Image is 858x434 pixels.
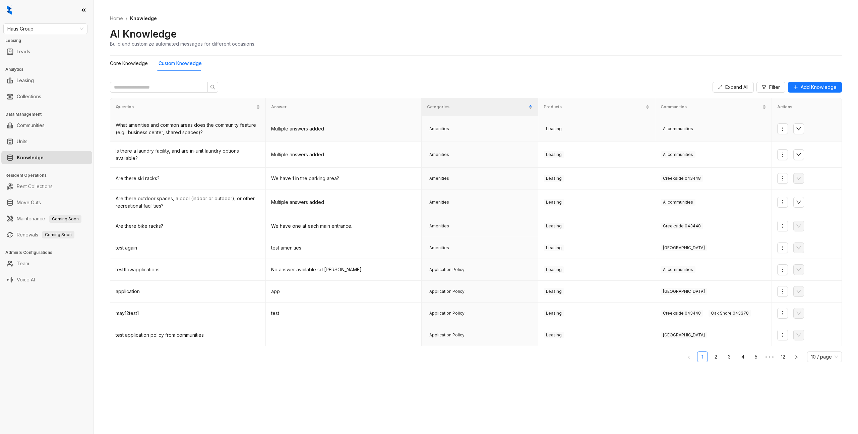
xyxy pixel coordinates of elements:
a: 1 [697,352,708,362]
th: Communities [655,98,772,116]
span: down [796,152,801,157]
div: What amenities and common areas does the community feature (e.g., business center, shared spaces)? [116,121,260,136]
a: Leads [17,45,30,58]
span: plus [793,85,798,90]
span: Application Policy [427,332,467,338]
th: Actions [772,98,842,116]
span: Amenities [427,125,451,132]
div: Build and customize automated messages for different occasions. [110,40,255,47]
li: Leasing [1,74,92,87]
h2: AI Knowledge [110,28,177,40]
span: Oak Shore 043378 [709,310,751,317]
li: Renewals [1,228,92,241]
a: Voice AI [17,273,35,286]
span: Communities [661,104,761,110]
div: Are there outdoor spaces, a pool (indoor or outdoor), or other recreational facilities? [116,195,260,210]
td: Multiple answers added [266,189,421,215]
li: Voice AI [1,273,92,286]
li: Team [1,257,92,270]
a: Knowledge [17,151,44,164]
span: Coming Soon [49,215,81,223]
span: expand-alt [718,85,723,90]
span: Leasing [544,151,564,158]
span: Amenities [427,151,451,158]
li: 4 [737,351,748,362]
h3: Resident Operations [5,172,94,178]
button: Add Knowledge [788,82,842,93]
span: left [687,355,691,359]
span: down [796,126,801,131]
td: app [266,281,421,303]
span: [GEOGRAPHIC_DATA] [661,332,707,338]
span: Application Policy [427,288,467,295]
div: application [116,288,260,295]
span: Question [116,104,255,110]
span: more [780,200,785,205]
div: Are there bike racks? [116,222,260,230]
li: Communities [1,119,92,132]
span: more [780,332,785,338]
li: Next 5 Pages [764,351,775,362]
span: more [780,311,785,316]
li: Maintenance [1,212,92,225]
li: Move Outs [1,196,92,209]
div: test again [116,244,260,252]
a: Rent Collections [17,180,53,193]
a: 5 [751,352,761,362]
li: 1 [697,351,708,362]
li: Next Page [791,351,802,362]
span: Add Knowledge [801,84,837,91]
li: Leads [1,45,92,58]
span: All communities [661,151,695,158]
a: 12 [778,352,788,362]
span: Knowledge [130,15,157,21]
span: Leasing [544,125,564,132]
h3: Admin & Configurations [5,250,94,256]
span: Haus Group [7,24,83,34]
span: Application Policy [427,310,467,317]
li: Previous Page [684,351,694,362]
a: Communities [17,119,45,132]
li: Units [1,135,92,148]
span: [GEOGRAPHIC_DATA] [661,288,707,295]
td: test [266,303,421,324]
div: Page Size [807,351,842,362]
span: Creekside 043448 [661,223,703,229]
th: Products [538,98,655,116]
span: All communities [661,266,695,273]
span: more [780,289,785,294]
a: Units [17,135,27,148]
span: filter [762,85,767,90]
li: 3 [724,351,735,362]
span: Leasing [544,332,564,338]
a: 4 [738,352,748,362]
span: ••• [764,351,775,362]
button: Expand All [713,82,754,93]
td: test amenities [266,237,421,259]
a: Collections [17,90,41,103]
span: Leasing [544,223,564,229]
span: search [210,85,216,90]
div: Is there a laundry facility, and are in-unit laundry options available? [116,147,260,162]
a: Leasing [17,74,34,87]
span: Coming Soon [42,231,74,238]
th: Answer [266,98,421,116]
span: more [780,176,785,181]
span: Expand All [725,84,748,91]
button: left [684,351,694,362]
span: Filter [769,84,780,91]
span: Leasing [544,310,564,317]
span: more [780,267,785,272]
span: more [780,152,785,157]
span: down [796,200,801,205]
li: 2 [711,351,721,362]
td: We have one at each main entrance. [266,215,421,237]
th: Question [110,98,266,116]
span: 10 / page [811,352,838,362]
div: Custom Knowledge [159,60,202,67]
div: Are there ski racks? [116,175,260,182]
span: more [780,245,785,251]
span: Amenities [427,175,451,182]
span: All communities [661,199,695,206]
a: 2 [711,352,721,362]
